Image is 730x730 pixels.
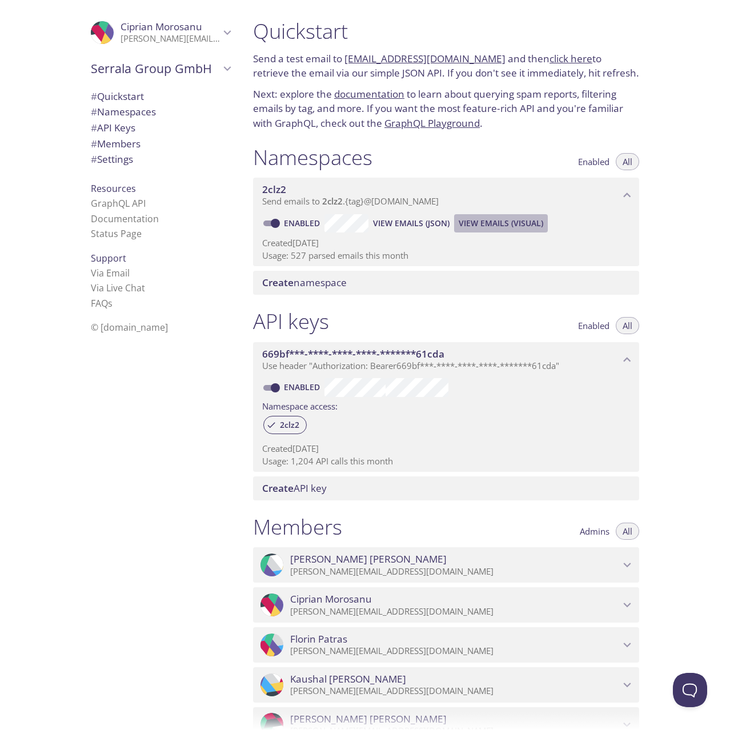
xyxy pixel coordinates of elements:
div: Ciprian Morosanu [253,587,639,623]
div: Create API Key [253,476,639,500]
button: All [616,153,639,170]
span: Ciprian Morosanu [121,20,202,33]
div: Kaushal kanjariya [253,667,639,703]
p: Created [DATE] [262,443,630,455]
a: Status Page [91,227,142,240]
button: Enabled [571,153,616,170]
a: click here [549,52,592,65]
button: All [616,317,639,334]
span: 2clz2 [262,183,286,196]
p: [PERSON_NAME][EMAIL_ADDRESS][DOMAIN_NAME] [121,33,220,45]
p: Usage: 1,204 API calls this month [262,455,630,467]
span: [PERSON_NAME] [PERSON_NAME] [290,553,447,565]
span: Send emails to . {tag} @[DOMAIN_NAME] [262,195,439,207]
div: API Keys [82,120,239,136]
span: 2clz2 [273,420,306,430]
span: Serrala Group GmbH [91,61,220,77]
a: Via Email [91,267,130,279]
div: 2clz2 namespace [253,178,639,213]
span: © [DOMAIN_NAME] [91,321,168,334]
h1: Namespaces [253,145,372,170]
span: Resources [91,182,136,195]
span: Kaushal [PERSON_NAME] [290,673,406,685]
span: Create [262,276,294,289]
div: Create namespace [253,271,639,295]
span: s [108,297,113,310]
p: Created [DATE] [262,237,630,249]
button: All [616,523,639,540]
h1: Quickstart [253,18,639,44]
p: [PERSON_NAME][EMAIL_ADDRESS][DOMAIN_NAME] [290,645,620,657]
span: View Emails (Visual) [459,216,543,230]
span: API key [262,482,327,495]
span: Quickstart [91,90,144,103]
span: Florin Patras [290,633,347,645]
span: # [91,90,97,103]
a: Documentation [91,212,159,225]
span: Ciprian Morosanu [290,593,372,605]
p: Send a test email to and then to retrieve the email via our simple JSON API. If you don't see it ... [253,51,639,81]
div: Gurmeet Singh [253,547,639,583]
a: GraphQL API [91,197,146,210]
p: [PERSON_NAME][EMAIL_ADDRESS][DOMAIN_NAME] [290,606,620,617]
p: Next: explore the to learn about querying spam reports, filtering emails by tag, and more. If you... [253,87,639,131]
div: Ciprian Morosanu [82,14,239,51]
span: namespace [262,276,347,289]
label: Namespace access: [262,397,338,414]
div: Quickstart [82,89,239,105]
span: # [91,105,97,118]
div: Namespaces [82,104,239,120]
div: Members [82,136,239,152]
p: Usage: 527 parsed emails this month [262,250,630,262]
span: Members [91,137,141,150]
span: API Keys [91,121,135,134]
iframe: Help Scout Beacon - Open [673,673,707,707]
span: Create [262,482,294,495]
a: FAQ [91,297,113,310]
span: # [91,121,97,134]
button: View Emails (JSON) [368,214,454,232]
a: documentation [334,87,404,101]
a: Via Live Chat [91,282,145,294]
a: Enabled [282,218,324,228]
div: Team Settings [82,151,239,167]
span: View Emails (JSON) [373,216,450,230]
div: Serrala Group GmbH [82,54,239,83]
h1: API keys [253,308,329,334]
a: GraphQL Playground [384,117,480,130]
span: # [91,153,97,166]
button: View Emails (Visual) [454,214,548,232]
span: # [91,137,97,150]
span: Namespaces [91,105,156,118]
span: 2clz2 [322,195,343,207]
a: Enabled [282,382,324,392]
div: Florin Patras [253,627,639,663]
p: [PERSON_NAME][EMAIL_ADDRESS][DOMAIN_NAME] [290,685,620,697]
p: [PERSON_NAME][EMAIL_ADDRESS][DOMAIN_NAME] [290,566,620,577]
span: Support [91,252,126,264]
span: Settings [91,153,133,166]
a: [EMAIL_ADDRESS][DOMAIN_NAME] [344,52,506,65]
h1: Members [253,514,342,540]
button: Enabled [571,317,616,334]
div: 2clz2 [263,416,307,434]
button: Admins [573,523,616,540]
